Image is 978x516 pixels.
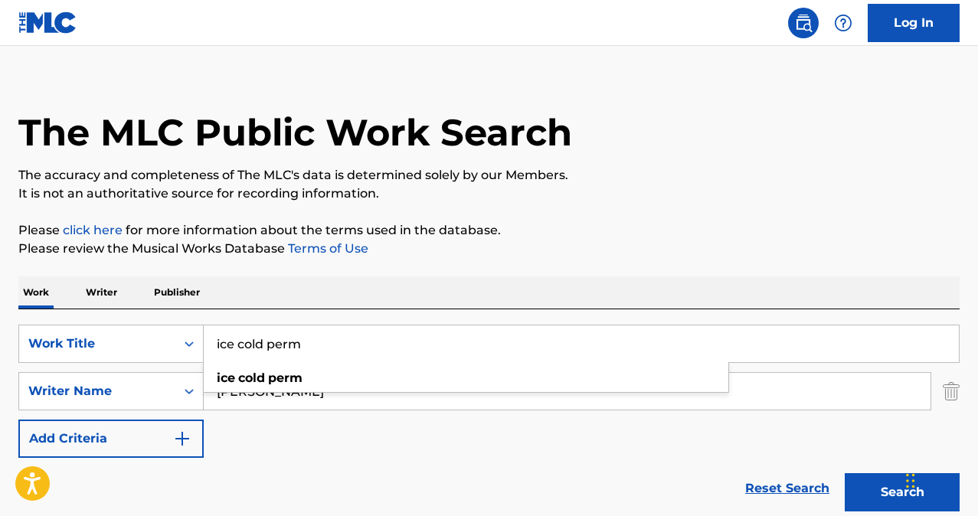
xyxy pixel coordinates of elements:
[901,443,978,516] iframe: Chat Widget
[794,14,813,32] img: search
[738,472,837,505] a: Reset Search
[845,473,960,511] button: Search
[285,241,368,256] a: Terms of Use
[173,429,191,448] img: 9d2ae6d4665cec9f34b9.svg
[268,371,303,385] strong: perm
[18,420,204,458] button: Add Criteria
[149,276,204,309] p: Publisher
[18,109,572,155] h1: The MLC Public Work Search
[217,371,235,385] strong: ice
[943,372,960,410] img: Delete Criterion
[868,4,960,42] a: Log In
[834,14,852,32] img: help
[18,166,960,185] p: The accuracy and completeness of The MLC's data is determined solely by our Members.
[828,8,859,38] div: Help
[18,240,960,258] p: Please review the Musical Works Database
[238,371,265,385] strong: cold
[28,382,166,400] div: Writer Name
[81,276,122,309] p: Writer
[18,11,77,34] img: MLC Logo
[18,221,960,240] p: Please for more information about the terms used in the database.
[18,185,960,203] p: It is not an authoritative source for recording information.
[18,276,54,309] p: Work
[28,335,166,353] div: Work Title
[63,223,123,237] a: click here
[788,8,819,38] a: Public Search
[906,458,915,504] div: Drag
